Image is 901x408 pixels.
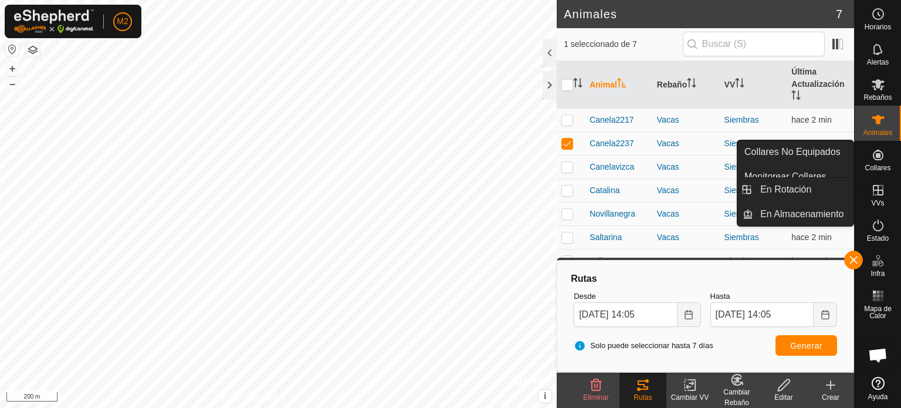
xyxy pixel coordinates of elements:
span: Novillanegra [590,208,635,220]
span: i [544,391,546,401]
p-sorticon: Activar para ordenar [791,92,801,102]
button: Capas del Mapa [26,43,40,57]
a: Siembras [724,162,759,171]
span: Canela2237 [590,137,634,150]
a: Contáctenos [300,393,339,403]
span: Alertas [867,59,889,66]
button: Restablecer Mapa [5,42,19,56]
span: En Rotación [760,183,811,197]
span: 7 [836,5,842,23]
h2: Animales [564,7,836,21]
span: Animales [863,129,892,136]
span: VVs [871,200,884,207]
span: Catalina [590,184,619,197]
span: 16 sept 2025, 14:02 [791,115,831,124]
span: Canela2217 [590,114,634,126]
li: En Rotación [737,178,853,201]
span: Solo puede seleccionar hasta 7 días [574,340,713,352]
span: M2 [117,15,128,28]
span: Saltarina [590,231,622,244]
input: Buscar (S) [683,32,825,56]
span: Rebaños [863,94,892,101]
p-sorticon: Activar para ordenar [735,80,744,89]
span: Monitorear Collares [744,170,827,184]
a: Siembras [724,186,759,195]
button: – [5,77,19,91]
span: Collares No Equipados [744,145,841,159]
div: Cambiar VV [666,392,713,403]
div: Vacas [657,137,715,150]
button: i [538,390,551,403]
th: Rebaño [652,61,720,109]
a: Siembras [724,256,759,265]
div: Cambiar Rebaño [713,387,760,408]
span: En Almacenamiento [760,207,844,221]
li: En Almacenamiento [737,203,853,226]
div: Vacas [657,208,715,220]
div: Rutas [619,392,666,403]
span: Mapa de Calor [858,305,898,319]
span: Collares [865,164,890,171]
a: Siembras [724,232,759,242]
span: 16 sept 2025, 14:02 [791,256,831,265]
div: Vacas [657,161,715,173]
img: Logo Gallagher [14,9,94,33]
a: Política de Privacidad [218,393,285,403]
span: Canelavizca [590,161,634,173]
div: Vacas [657,114,715,126]
span: Estado [867,235,889,242]
th: Animal [585,61,652,109]
a: Monitorear Collares [737,165,853,188]
div: Chat abierto [861,338,896,373]
a: Siembras [724,115,759,124]
p-sorticon: Activar para ordenar [687,80,696,89]
a: Ayuda [855,372,901,405]
a: Collares No Equipados [737,140,853,164]
span: Horarios [865,23,891,31]
th: Última Actualización [787,61,854,109]
div: Crear [807,392,854,403]
button: Generar [775,335,837,356]
label: Desde [574,291,700,302]
span: Ayuda [868,393,888,400]
span: 1 seleccionado de 7 [564,38,682,50]
a: Siembras [724,209,759,218]
button: Choose Date [814,302,837,327]
p-sorticon: Activar para ordenar [617,80,626,89]
a: En Almacenamiento [753,203,853,226]
label: Hasta [710,291,837,302]
div: Editar [760,392,807,403]
div: Vacas [657,184,715,197]
span: Infra [870,270,885,277]
p-sorticon: Activar para ordenar [573,80,582,89]
a: Siembras [724,139,759,148]
span: Yoli [590,255,602,267]
a: En Rotación [753,178,853,201]
span: Eliminar [583,393,608,402]
div: Vacas [657,231,715,244]
span: 16 sept 2025, 14:02 [791,232,831,242]
span: Generar [790,341,822,350]
div: Rutas [569,272,842,286]
button: + [5,62,19,76]
button: Choose Date [678,302,701,327]
span: 16 sept 2025, 14:02 [791,139,831,148]
th: VV [720,61,787,109]
div: Vacas [657,255,715,267]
